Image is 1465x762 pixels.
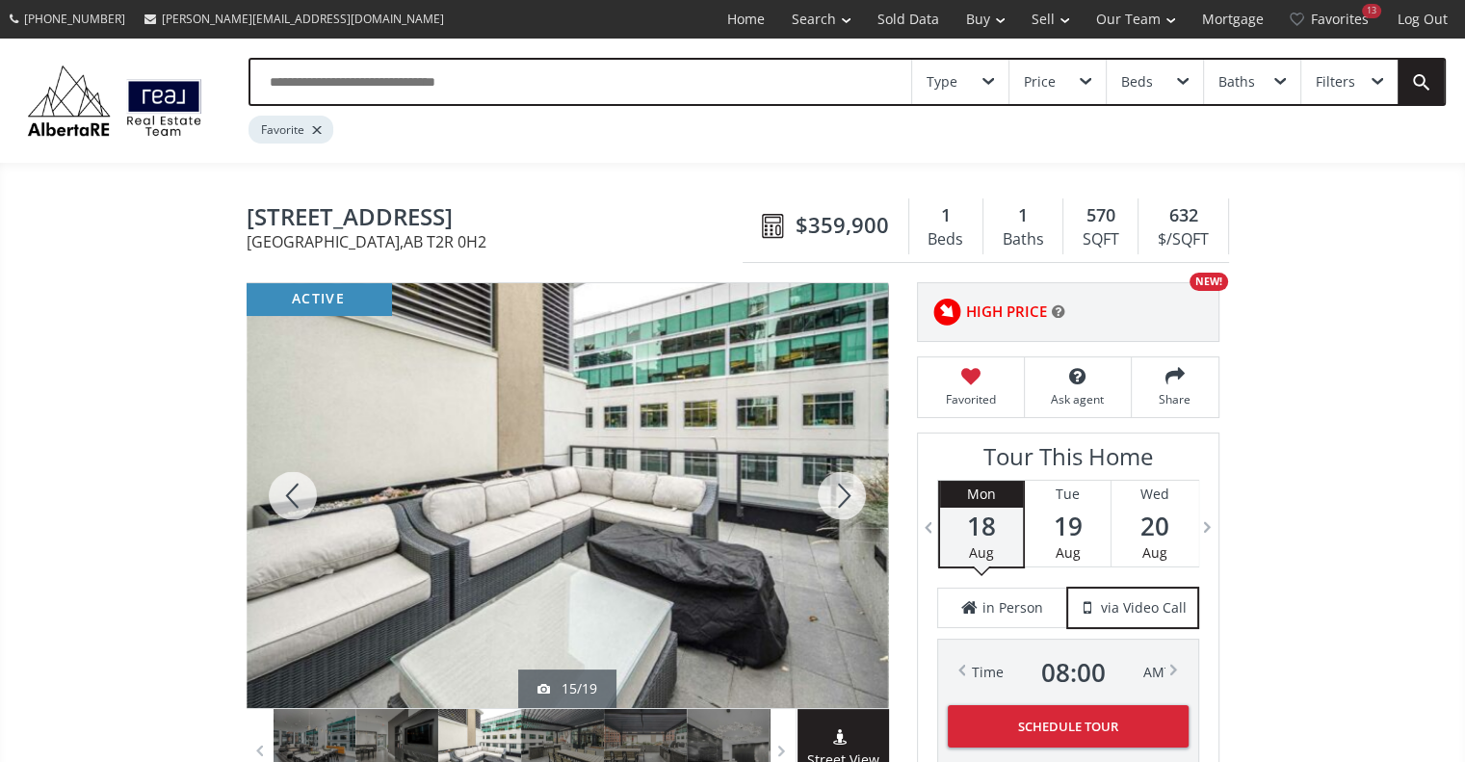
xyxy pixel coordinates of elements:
span: 570 [1086,203,1115,228]
div: Beds [919,225,973,254]
img: rating icon [928,293,966,331]
div: Tue [1025,481,1111,508]
div: $/SQFT [1148,225,1217,254]
div: Wed [1112,481,1198,508]
div: Beds [1121,75,1153,89]
div: Mon [940,481,1023,508]
div: Baths [993,225,1053,254]
span: in Person [982,598,1043,617]
div: 15/19 [537,679,597,698]
div: 632 [1148,203,1217,228]
span: [GEOGRAPHIC_DATA] , AB T2R 0H2 [247,234,752,250]
div: 310 12 Avenue SW #1002 Calgary, AB T2R 0H2 - Photo 15 of 19 [247,283,888,708]
span: 20 [1112,512,1198,539]
a: [PERSON_NAME][EMAIL_ADDRESS][DOMAIN_NAME] [135,1,454,37]
span: HIGH PRICE [966,302,1047,322]
span: Aug [1055,543,1080,562]
div: SQFT [1073,225,1128,254]
button: Schedule Tour [948,705,1189,748]
div: 1 [919,203,973,228]
span: 18 [940,512,1023,539]
div: Baths [1218,75,1255,89]
img: Logo [19,61,210,140]
div: Price [1024,75,1056,89]
span: 310 12 Avenue SW #1002 [247,204,752,234]
span: [PHONE_NUMBER] [24,11,125,27]
div: Filters [1316,75,1355,89]
span: Aug [969,543,994,562]
div: Time AM [972,659,1164,686]
div: Type [927,75,957,89]
div: 1 [993,203,1053,228]
div: Favorite [249,116,333,144]
span: 19 [1025,512,1111,539]
h3: Tour This Home [937,443,1199,480]
div: active [247,283,391,315]
span: Aug [1142,543,1167,562]
div: 13 [1362,4,1381,18]
span: Ask agent [1034,391,1121,407]
span: Share [1141,391,1209,407]
span: via Video Call [1101,598,1187,617]
span: $359,900 [796,210,889,240]
span: Favorited [928,391,1014,407]
span: 08 : 00 [1041,659,1106,686]
div: NEW! [1190,273,1228,291]
span: [PERSON_NAME][EMAIL_ADDRESS][DOMAIN_NAME] [162,11,444,27]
